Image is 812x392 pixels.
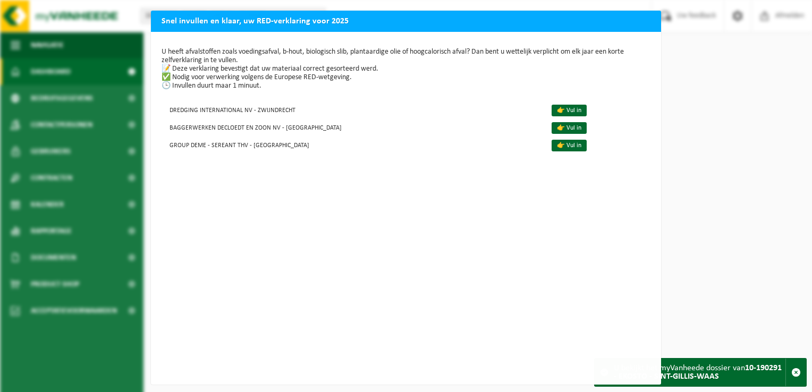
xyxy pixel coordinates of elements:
[151,11,661,31] h2: Snel invullen en klaar, uw RED-verklaring voor 2025
[552,105,587,116] a: 👉 Vul in
[552,140,587,151] a: 👉 Vul in
[552,122,587,134] a: 👉 Vul in
[162,48,650,90] p: U heeft afvalstoffen zoals voedingsafval, b-hout, biologisch slib, plantaardige olie of hoogcalor...
[162,136,543,154] td: GROUP DEME - SEREANT THV - [GEOGRAPHIC_DATA]
[162,101,543,118] td: DREDGING INTERNATIONAL NV - ZWIJNDRECHT
[162,118,543,136] td: BAGGERWERKEN DECLOEDT EN ZOON NV - [GEOGRAPHIC_DATA]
